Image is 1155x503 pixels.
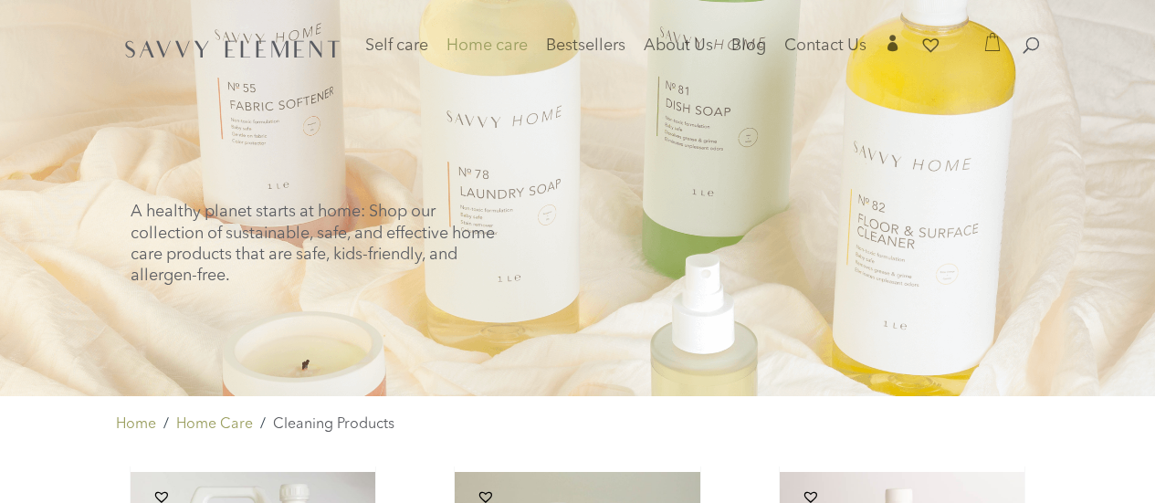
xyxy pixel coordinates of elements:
a: About Us [644,39,713,65]
a: Home care [446,39,528,76]
a: Blog [731,39,766,65]
span: / [163,413,169,436]
a: Self care [365,39,428,76]
span: Home Care [176,417,253,432]
span: / [260,413,266,436]
span: Cleaning Products [273,417,394,432]
a: Bestsellers [546,39,625,65]
a:  [885,35,901,65]
span:  [885,35,901,51]
p: A healthy planet starts at home: Shop our collection of sustainable, safe, and effective home car... [131,202,508,288]
a: Home [116,413,156,436]
a: Home Care [176,413,253,436]
a: Contact Us [784,39,866,65]
img: SavvyElement [120,34,346,63]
